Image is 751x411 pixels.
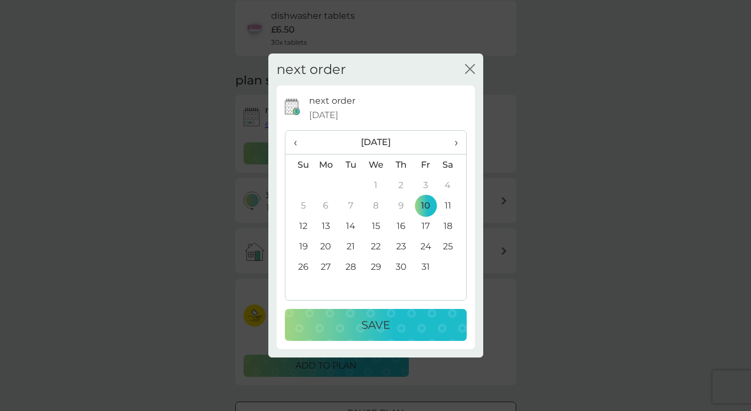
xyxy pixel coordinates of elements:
td: 12 [285,216,314,236]
td: 11 [438,195,466,216]
p: next order [309,94,355,108]
td: 16 [388,216,413,236]
td: 24 [413,236,438,257]
td: 7 [338,195,363,216]
span: [DATE] [309,108,338,122]
p: Save [361,316,390,334]
button: Save [285,309,467,341]
td: 5 [285,195,314,216]
td: 19 [285,236,314,257]
span: ‹ [294,131,305,154]
th: Tu [338,154,363,175]
td: 23 [388,236,413,257]
span: › [446,131,457,154]
th: Fr [413,154,438,175]
th: We [363,154,388,175]
td: 13 [314,216,339,236]
td: 1 [363,175,388,195]
td: 17 [413,216,438,236]
td: 9 [388,195,413,216]
th: Sa [438,154,466,175]
td: 29 [363,257,388,277]
td: 4 [438,175,466,195]
button: close [465,64,475,76]
td: 30 [388,257,413,277]
td: 14 [338,216,363,236]
td: 31 [413,257,438,277]
td: 25 [438,236,466,257]
td: 20 [314,236,339,257]
h2: next order [277,62,346,78]
td: 28 [338,257,363,277]
td: 21 [338,236,363,257]
th: Su [285,154,314,175]
td: 10 [413,195,438,216]
td: 3 [413,175,438,195]
td: 18 [438,216,466,236]
td: 6 [314,195,339,216]
th: Th [388,154,413,175]
td: 8 [363,195,388,216]
td: 2 [388,175,413,195]
td: 27 [314,257,339,277]
td: 15 [363,216,388,236]
th: Mo [314,154,339,175]
td: 22 [363,236,388,257]
td: 26 [285,257,314,277]
th: [DATE] [314,131,439,154]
